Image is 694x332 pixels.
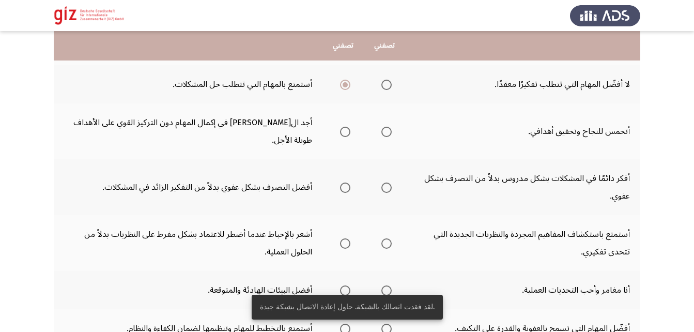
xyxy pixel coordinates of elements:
[322,31,364,61] th: تصفني
[364,31,405,61] th: تصفني
[405,65,640,103] td: لا أفضّل المهام التي تتطلب تفكيرًا معقدًا.
[405,159,640,215] td: أفكر دائمًا في المشكلات بشكل مدروس بدلاً من التصرف بشكل عفوي.
[54,1,124,30] img: Assessment logo of GIZ Pathfinder Personality Assessment (White Collars)
[405,103,640,159] td: أتحمس للنجاح وتحقيق أهدافي.
[54,65,322,103] td: أستمتع بالمهام التي تتطلب حل المشكلات.
[54,215,322,271] td: أشعر بالإحباط عندما أضطر للاعتماد بشكل مفرط على النظريات بدلاً من الحلول العملية.
[405,271,640,309] td: أنا مغامر وأحب التحديات العملية.
[377,123,392,140] mat-radio-group: Select an option
[336,123,350,140] mat-radio-group: Select an option
[54,271,322,309] td: أفضل البيئات الهادئة والمتوقعة.
[405,215,640,271] td: أستمتع باستكشاف المفاهيم المجردة والنظريات الجديدة التي تتحدى تفكيري.
[377,234,392,252] mat-radio-group: Select an option
[336,76,350,93] mat-radio-group: Select an option
[336,178,350,196] mat-radio-group: Select an option
[336,234,350,252] mat-radio-group: Select an option
[377,76,392,93] mat-radio-group: Select an option
[377,178,392,196] mat-radio-group: Select an option
[336,281,350,299] mat-radio-group: Select an option
[54,159,322,215] td: أفضل التصرف بشكل عفوي بدلاً من التفكير الزائد في المشكلات.
[570,1,640,30] img: Assess Talent Management logo
[54,103,322,159] td: أجد ال[PERSON_NAME] في إكمال المهام دون التركيز القوي على الأهداف طويلة الأجل.
[377,281,392,299] mat-radio-group: Select an option
[260,302,435,312] span: لقد فقدت اتصالك بالشبكة. حاول إعادة الاتصال بشبكة جيدة.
